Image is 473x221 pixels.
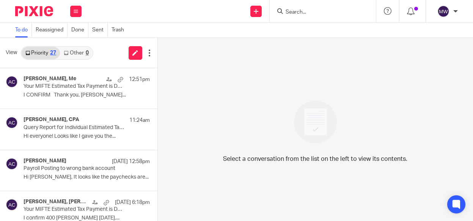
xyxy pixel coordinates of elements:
img: svg%3E [6,158,18,170]
a: Sent [92,23,108,37]
h4: [PERSON_NAME] [24,158,66,164]
p: Select a conversation from the list on the left to view its contents. [223,154,407,163]
p: 11:24am [129,117,150,124]
p: Payroll Posting to wrong bank account [24,165,124,172]
p: [DATE] 6:18pm [115,199,150,206]
p: [DATE] 12:58pm [112,158,150,165]
h4: [PERSON_NAME], [PERSON_NAME] [24,199,88,205]
p: Hi everyone! Looks like I gave you the... [24,133,150,140]
p: Your MIFTE Estimated Tax Payment is Due - ACTION REQUIRED [24,83,124,90]
div: 27 [50,50,56,56]
span: View [6,49,17,57]
img: image [289,96,342,148]
img: svg%3E [6,76,18,88]
p: Query Report for Individual Estimated Tax Payments [24,125,124,131]
a: Reassigned [36,23,68,37]
img: svg%3E [437,5,449,17]
img: Pixie [15,6,53,16]
a: Other0 [60,47,92,59]
div: 0 [86,50,89,56]
p: Your MIFTE Estimated Tax Payment is Due - ACTION REQUIRED [24,206,124,213]
img: svg%3E [6,117,18,129]
a: Done [71,23,88,37]
a: To do [15,23,32,37]
a: Trash [112,23,128,37]
p: Hi [PERSON_NAME], It looks like the paychecks are... [24,174,150,181]
h4: [PERSON_NAME], CPA [24,117,79,123]
img: svg%3E [6,199,18,211]
p: I CONFIRM Thank you, [PERSON_NAME]... [24,92,150,98]
a: Priority27 [22,47,60,59]
input: Search [285,9,353,16]
p: 12:51pm [129,76,150,83]
h4: [PERSON_NAME], Me [24,76,76,82]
